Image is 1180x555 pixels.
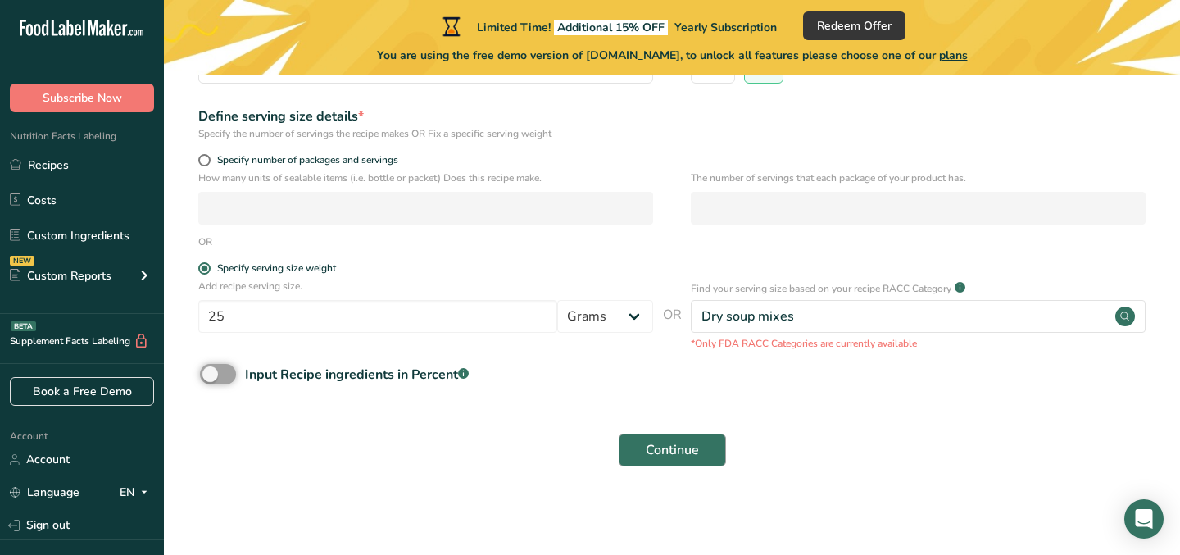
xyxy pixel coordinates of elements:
[817,17,892,34] span: Redeem Offer
[10,377,154,406] a: Book a Free Demo
[120,483,154,503] div: EN
[10,267,111,284] div: Custom Reports
[10,256,34,266] div: NEW
[646,440,699,460] span: Continue
[619,434,726,466] button: Continue
[691,336,1146,351] p: *Only FDA RACC Categories are currently available
[10,84,154,112] button: Subscribe Now
[198,300,557,333] input: Type your serving size here
[198,279,653,293] p: Add recipe serving size.
[217,262,336,275] div: Specify serving size weight
[439,16,777,36] div: Limited Time!
[691,171,1146,185] p: The number of servings that each package of your product has.
[198,171,653,185] p: How many units of sealable items (i.e. bottle or packet) Does this recipe make.
[11,321,36,331] div: BETA
[803,11,905,40] button: Redeem Offer
[663,305,682,351] span: OR
[198,126,653,141] div: Specify the number of servings the recipe makes OR Fix a specific serving weight
[554,20,668,35] span: Additional 15% OFF
[674,20,777,35] span: Yearly Subscription
[10,478,79,507] a: Language
[211,154,398,166] span: Specify number of packages and servings
[245,365,469,384] div: Input Recipe ingredients in Percent
[691,281,951,296] p: Find your serving size based on your recipe RACC Category
[701,307,794,326] div: Dry soup mixes
[377,47,968,64] span: You are using the free demo version of [DOMAIN_NAME], to unlock all features please choose one of...
[198,107,653,126] div: Define serving size details
[939,48,968,63] span: plans
[1124,499,1164,539] div: Open Intercom Messenger
[198,234,212,249] div: OR
[43,89,122,107] span: Subscribe Now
